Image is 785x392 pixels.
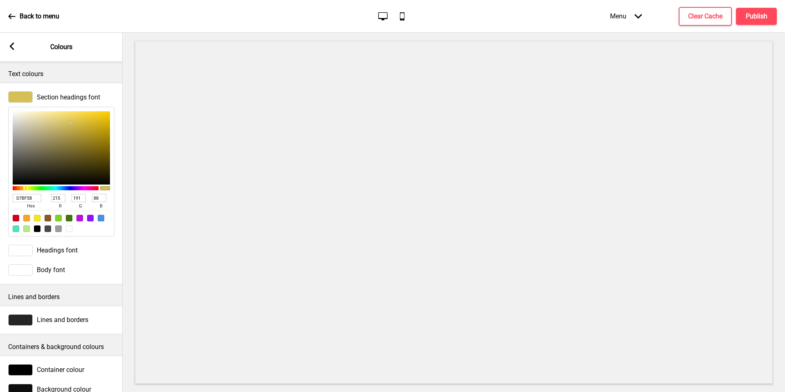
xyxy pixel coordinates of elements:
h4: Publish [746,12,767,21]
div: Lines and borders [8,314,114,326]
span: Lines and borders [37,316,88,324]
div: #F5A623 [23,215,30,221]
div: Section headings font [8,91,114,103]
span: Section headings font [37,93,100,101]
p: Containers & background colours [8,342,114,351]
span: hex [13,202,49,210]
span: Container colour [37,366,84,374]
div: #4A4A4A [45,225,51,232]
div: #4A90E2 [98,215,104,221]
button: Publish [736,8,777,25]
div: #7ED321 [55,215,62,221]
div: Headings font [8,245,114,256]
button: Clear Cache [679,7,732,26]
div: Menu [602,4,650,28]
div: #D0021B [13,215,19,221]
div: #9B9B9B [55,225,62,232]
span: b [92,202,110,210]
p: Lines and borders [8,293,114,302]
span: Body font [37,266,65,274]
span: g [72,202,90,210]
p: Back to menu [20,12,59,21]
div: #9013FE [87,215,94,221]
p: Colours [50,43,72,52]
div: #F8E71C [34,215,40,221]
div: Container colour [8,364,114,376]
div: #8B572A [45,215,51,221]
div: #FFFFFF [66,225,72,232]
div: Body font [8,264,114,276]
div: #50E3C2 [13,225,19,232]
a: Back to menu [8,5,59,27]
div: #BD10E0 [76,215,83,221]
div: #000000 [34,225,40,232]
div: #417505 [66,215,72,221]
span: r [51,202,69,210]
div: #B8E986 [23,225,30,232]
p: Text colours [8,70,114,79]
span: Headings font [37,246,78,254]
h4: Clear Cache [688,12,722,21]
